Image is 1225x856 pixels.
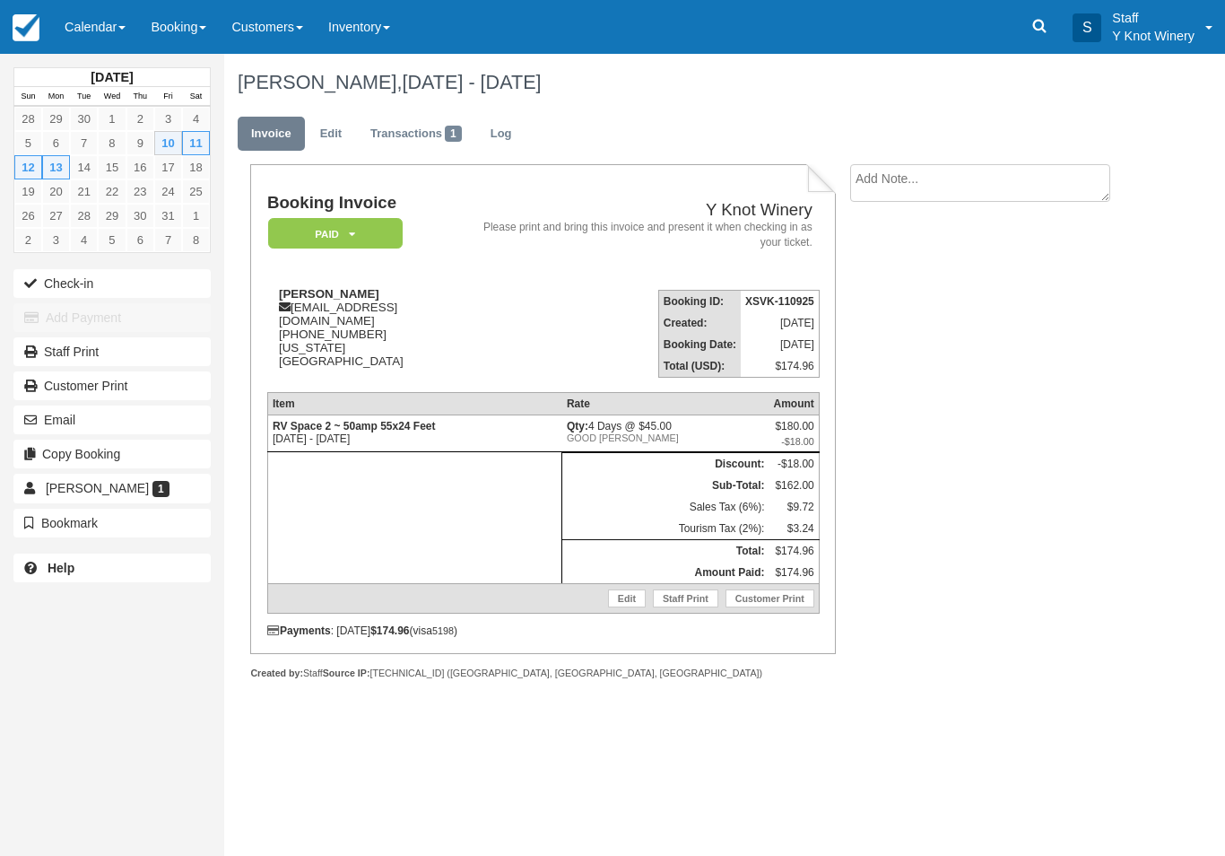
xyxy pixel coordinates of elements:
[725,590,814,607] a: Customer Print
[562,453,769,476] th: Discount:
[14,107,42,131] a: 28
[98,107,126,131] a: 1
[98,131,126,155] a: 8
[267,194,476,213] h1: Booking Invoice
[608,590,646,607] a: Edit
[126,179,154,204] a: 23
[562,393,769,415] th: Rate
[70,155,98,179] a: 14
[154,107,182,131] a: 3
[267,217,396,250] a: Paid
[267,625,331,637] strong: Payments
[48,561,74,575] b: Help
[182,228,210,252] a: 8
[769,562,819,584] td: $174.96
[745,295,814,308] strong: XSVK-110925
[126,228,154,252] a: 6
[152,481,169,497] span: 1
[483,201,812,220] h2: Y Knot Winery
[562,518,769,540] td: Tourism Tax (2%):
[98,87,126,107] th: Wed
[658,291,741,313] th: Booking ID:
[126,155,154,179] a: 16
[267,625,820,637] div: : [DATE] (visa )
[13,303,211,332] button: Add Payment
[14,204,42,228] a: 26
[769,453,819,476] td: -$18.00
[769,496,819,518] td: $9.72
[323,668,370,678] strong: Source IP:
[70,131,98,155] a: 7
[562,540,769,563] th: Total:
[741,312,819,334] td: [DATE]
[250,668,303,678] strong: Created by:
[98,228,126,252] a: 5
[126,107,154,131] a: 2
[182,107,210,131] a: 4
[91,70,133,84] strong: [DATE]
[238,117,305,152] a: Invoice
[14,228,42,252] a: 2
[13,474,211,502] a: [PERSON_NAME] 1
[14,87,42,107] th: Sun
[182,204,210,228] a: 1
[126,131,154,155] a: 9
[13,371,211,400] a: Customer Print
[182,131,210,155] a: 11
[238,72,1130,93] h1: [PERSON_NAME],
[14,131,42,155] a: 5
[769,540,819,563] td: $174.96
[13,337,211,366] a: Staff Print
[562,496,769,518] td: Sales Tax (6%):
[658,355,741,378] th: Total (USD):
[42,107,70,131] a: 29
[154,179,182,204] a: 24
[126,87,154,107] th: Thu
[658,334,741,355] th: Booking Date:
[13,269,211,298] button: Check-in
[154,87,182,107] th: Fri
[357,117,475,152] a: Transactions1
[483,220,812,250] address: Please print and bring this invoice and present it when checking in as your ticket.
[1112,27,1195,45] p: Y Knot Winery
[773,436,813,447] em: -$18.00
[279,287,379,301] strong: [PERSON_NAME]
[267,415,561,452] td: [DATE] - [DATE]
[273,420,436,432] strong: RV Space 2 ~ 50amp 55x24 Feet
[13,406,211,434] button: Email
[154,155,182,179] a: 17
[445,126,462,142] span: 1
[70,204,98,228] a: 28
[126,204,154,228] a: 30
[741,334,819,355] td: [DATE]
[567,420,588,432] strong: Qty
[267,287,476,368] div: [EMAIL_ADDRESS][DOMAIN_NAME] [PHONE_NUMBER] [US_STATE] [GEOGRAPHIC_DATA]
[250,667,836,680] div: Staff [TECHNICAL_ID] ([GEOGRAPHIC_DATA], [GEOGRAPHIC_DATA], [GEOGRAPHIC_DATA])
[773,420,813,447] div: $180.00
[13,554,211,582] a: Help
[182,179,210,204] a: 25
[562,415,769,452] td: 4 Days @ $45.00
[432,625,454,636] small: 5198
[70,228,98,252] a: 4
[14,179,42,204] a: 19
[14,155,42,179] a: 12
[268,218,403,249] em: Paid
[769,475,819,496] td: $162.00
[42,204,70,228] a: 27
[13,14,39,41] img: checkfront-main-nav-mini-logo.png
[307,117,355,152] a: Edit
[182,87,210,107] th: Sat
[98,155,126,179] a: 15
[70,107,98,131] a: 30
[42,131,70,155] a: 6
[653,590,718,607] a: Staff Print
[769,518,819,540] td: $3.24
[70,87,98,107] th: Tue
[182,155,210,179] a: 18
[42,155,70,179] a: 13
[267,393,561,415] th: Item
[562,562,769,584] th: Amount Paid:
[42,87,70,107] th: Mon
[154,228,182,252] a: 7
